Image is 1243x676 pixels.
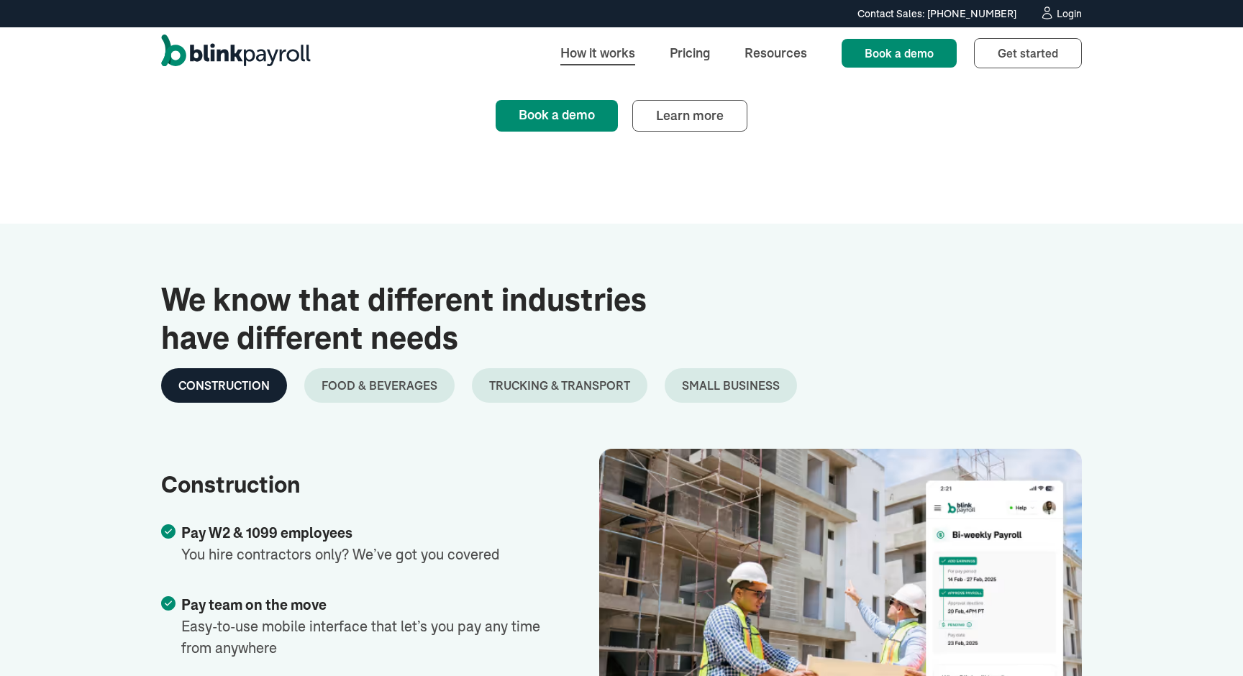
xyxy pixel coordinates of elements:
a: How it works [549,37,647,68]
a: Book a demo [842,39,957,68]
a: Resources [733,37,819,68]
div: Construction [178,377,270,394]
div: Contact Sales: [PHONE_NUMBER] [857,6,1016,22]
span: Pay W2 & 1099 employees [181,525,352,541]
span: Get started [998,46,1058,60]
a: Login [1039,6,1082,22]
div: Food & Beverages [322,377,437,394]
a: Pricing [658,37,721,68]
iframe: Chat Widget [1171,607,1243,676]
div: Small Business [682,377,780,394]
h2: We know that different industries have different needs [161,281,714,357]
h3: Construction [161,472,547,499]
span: Learn more [656,107,724,124]
span: Book a demo [865,46,934,60]
a: Get started [974,38,1082,68]
span: Pay team on the move [181,597,327,613]
a: Book a demo [496,100,618,132]
a: home [161,35,311,72]
li: You hire contractors only? We’ve got you covered [161,522,547,565]
a: Learn more [632,100,747,132]
div: Login [1057,9,1082,19]
li: Easy-to-use mobile interface that let’s you pay any time from anywhere [161,594,547,659]
div: Trucking & Transport [489,377,630,394]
